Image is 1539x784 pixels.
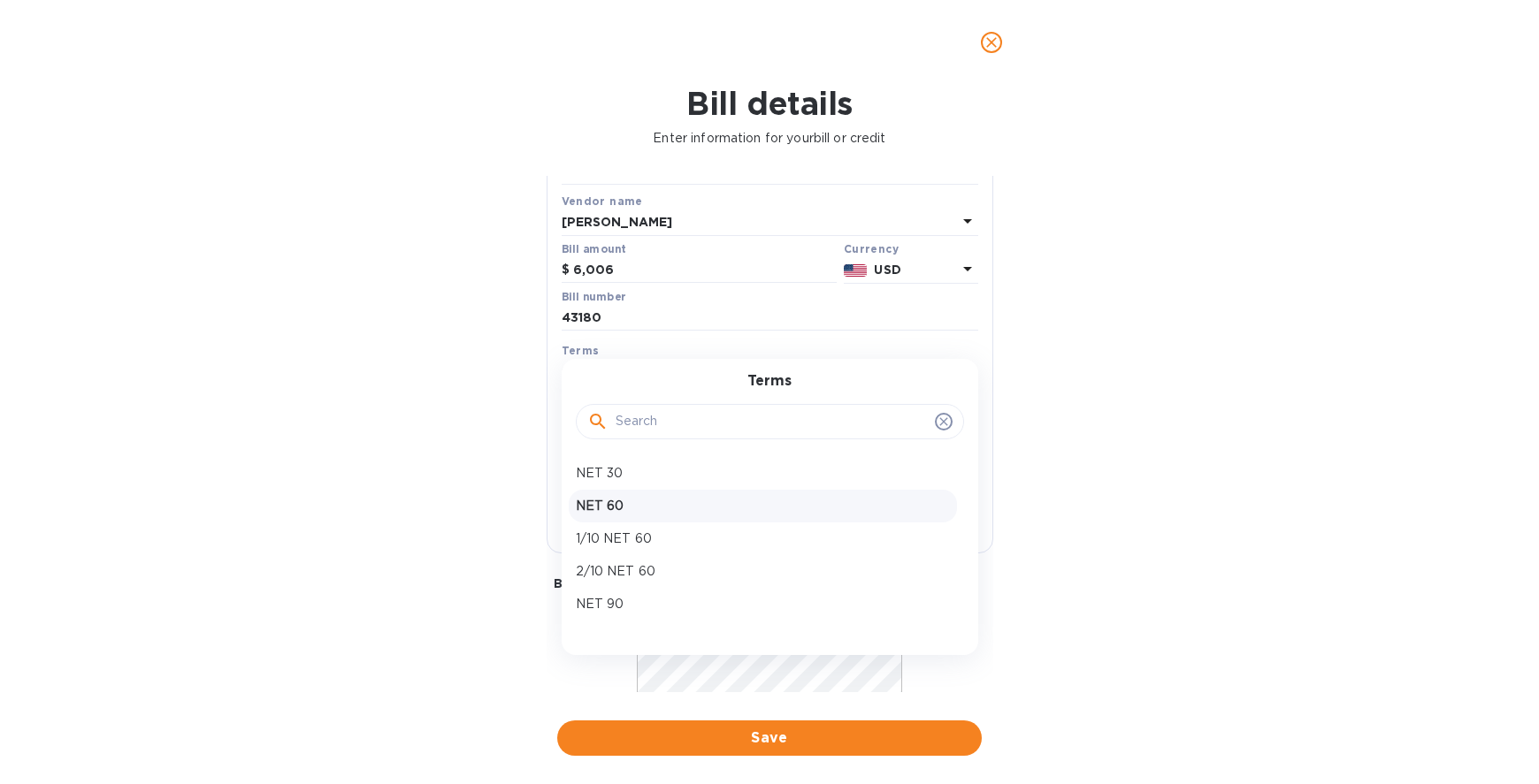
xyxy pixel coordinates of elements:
p: 1/10 NET 60 [576,529,950,548]
p: NET 30 [576,464,950,483]
p: NET 60 [576,497,950,515]
h1: Bill details [14,85,1525,122]
b: Currency [844,242,899,255]
b: [PERSON_NAME] [562,215,673,229]
input: Search [616,408,928,435]
p: NET 90 [576,595,950,613]
input: $ Enter bill amount [573,257,837,284]
b: Terms [562,344,600,357]
button: Save [557,720,982,756]
div: $ [562,257,573,284]
input: Enter bill number [562,305,978,331]
p: Bill image [554,575,986,592]
b: USD [874,263,900,277]
p: 2/10 NET 60 [576,562,950,581]
span: Save [571,727,968,749]
b: Vendor name [562,194,643,208]
img: USD [844,264,868,277]
h3: Terms [747,373,792,390]
button: close [970,21,1013,64]
p: Select terms [562,363,641,382]
label: Bill number [562,292,625,302]
label: Bill amount [562,244,625,255]
p: Enter information for your bill or credit [14,129,1525,148]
